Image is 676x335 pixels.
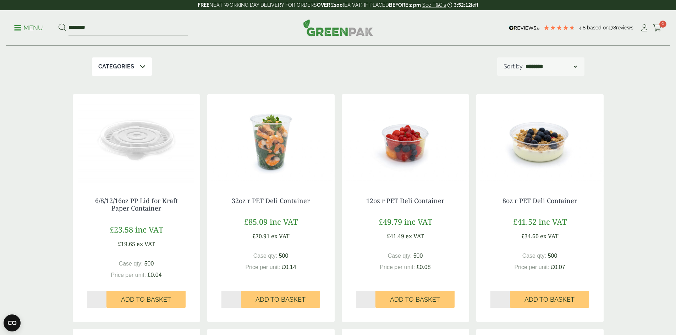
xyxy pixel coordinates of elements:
span: £70.91 [252,232,270,240]
a: 8oz r PET Deli Container [502,196,577,205]
i: My Account [640,24,649,32]
span: Price per unit: [111,272,146,278]
span: Price per unit: [245,264,280,270]
a: 32oz r PET Deli Container [232,196,310,205]
span: 3:52:12 [454,2,471,8]
span: reviews [616,25,633,30]
a: 12oz r PET Deli Container [366,196,444,205]
a: 6/8/12/16oz PP Lid for Kraft Paper Container [95,196,178,213]
span: Add to Basket [255,296,306,303]
button: Add to Basket [241,291,320,308]
span: Add to Basket [524,296,575,303]
span: Case qty: [253,253,277,259]
span: £0.04 [148,272,162,278]
span: Price per unit: [380,264,415,270]
span: ex VAT [271,232,290,240]
span: Add to Basket [121,296,171,303]
button: Add to Basket [106,291,186,308]
img: GreenPak Supplies [303,19,373,36]
a: 0 [653,23,662,33]
span: Case qty: [119,261,143,267]
span: £0.08 [417,264,431,270]
p: Menu [14,24,43,32]
i: Cart [653,24,662,32]
span: £85.09 [244,216,268,227]
button: Open CMP widget [4,314,21,331]
img: 12oz r PET Deli Contaoner with fruit salad (Large) [342,94,469,183]
span: inc VAT [270,216,298,227]
button: Add to Basket [510,291,589,308]
p: Categories [98,62,134,71]
strong: OVER £100 [317,2,343,8]
span: ex VAT [137,240,155,248]
span: £23.58 [110,224,133,235]
span: £19.65 [118,240,135,248]
img: Plastic Lid Top [73,94,200,183]
span: 500 [279,253,288,259]
span: Add to Basket [390,296,440,303]
a: See T&C's [422,2,446,8]
span: 0 [659,21,666,28]
img: REVIEWS.io [509,26,540,30]
strong: BEFORE 2 pm [389,2,421,8]
span: 500 [548,253,557,259]
span: £34.60 [521,232,539,240]
span: £41.52 [513,216,537,227]
span: inc VAT [404,216,432,227]
span: £0.07 [551,264,565,270]
button: Add to Basket [375,291,455,308]
span: left [471,2,478,8]
span: 178 [609,25,616,30]
img: 32oz r PET Deli Container with Prawn Salad (Large) [207,94,335,183]
span: Price per unit: [514,264,549,270]
span: Case qty: [522,253,546,259]
img: 8oz r PET Deli Container with Musli (Large) [476,94,604,183]
p: Sort by [504,62,523,71]
span: £0.14 [282,264,296,270]
a: Menu [14,24,43,31]
span: £49.79 [379,216,402,227]
span: 500 [144,261,154,267]
span: ex VAT [406,232,424,240]
span: inc VAT [135,224,163,235]
span: Based on [587,25,609,30]
span: ex VAT [540,232,559,240]
strong: FREE [198,2,209,8]
span: £41.49 [387,232,404,240]
div: 4.78 Stars [543,24,575,31]
span: Case qty: [388,253,412,259]
select: Shop order [524,62,578,71]
span: inc VAT [539,216,567,227]
span: 4.8 [579,25,587,30]
span: 500 [413,253,423,259]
